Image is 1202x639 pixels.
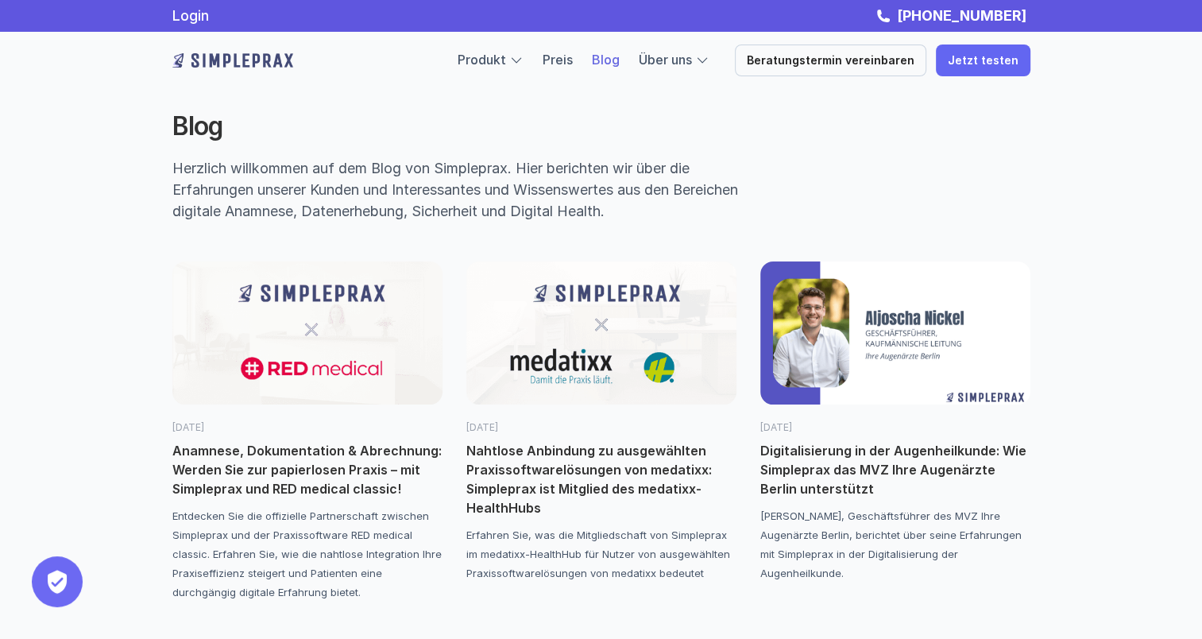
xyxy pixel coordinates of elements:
p: Erfahren Sie, was die Mitgliedschaft von Simpleprax im medatixx-HealthHub für Nutzer von ausgewäh... [466,525,736,583]
a: Login [172,7,209,24]
a: [PHONE_NUMBER] [893,7,1030,24]
a: [DATE]Anamnese, Dokumentation & Abrechnung: Werden Sie zur papierlosen Praxis – mit Simpleprax un... [172,261,443,602]
p: Herzlich willkommen auf dem Blog von Simpleprax. Hier berichten wir über die Erfahrungen unserer ... [172,157,773,222]
a: Beratungstermin vereinbaren [735,45,926,76]
a: [DATE]Digitalisierung in der Augenheilkunde: Wie Simpleprax das MVZ Ihre Augenärzte Berlin unters... [760,261,1030,583]
a: Über uns [639,52,692,68]
a: Preis [543,52,573,68]
p: [DATE] [760,420,1030,435]
p: [PERSON_NAME], Geschäftsführer des MVZ Ihre Augenärzte Berlin, berichtet über seine Erfahrungen m... [760,506,1030,583]
a: [DATE]Nahtlose Anbindung zu ausgewählten Praxissoftwarelösungen von medatixx: Simpleprax ist Mitg... [466,261,736,583]
strong: [PHONE_NUMBER] [897,7,1026,24]
a: Blog [592,52,620,68]
a: Jetzt testen [936,45,1030,76]
p: [DATE] [466,420,736,435]
h2: Blog [172,111,768,141]
a: Produkt [458,52,506,68]
p: Entdecken Sie die offizielle Partnerschaft zwischen Simpleprax und der Praxissoftware RED medical... [172,506,443,602]
p: Beratungstermin vereinbaren [747,54,914,68]
p: Nahtlose Anbindung zu ausgewählten Praxissoftwarelösungen von medatixx: Simpleprax ist Mitglied d... [466,441,736,517]
p: [DATE] [172,420,443,435]
p: Jetzt testen [948,54,1018,68]
p: Anamnese, Dokumentation & Abrechnung: Werden Sie zur papierlosen Praxis – mit Simpleprax und RED ... [172,441,443,498]
p: Digitalisierung in der Augenheilkunde: Wie Simpleprax das MVZ Ihre Augenärzte Berlin unterstützt [760,441,1030,498]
